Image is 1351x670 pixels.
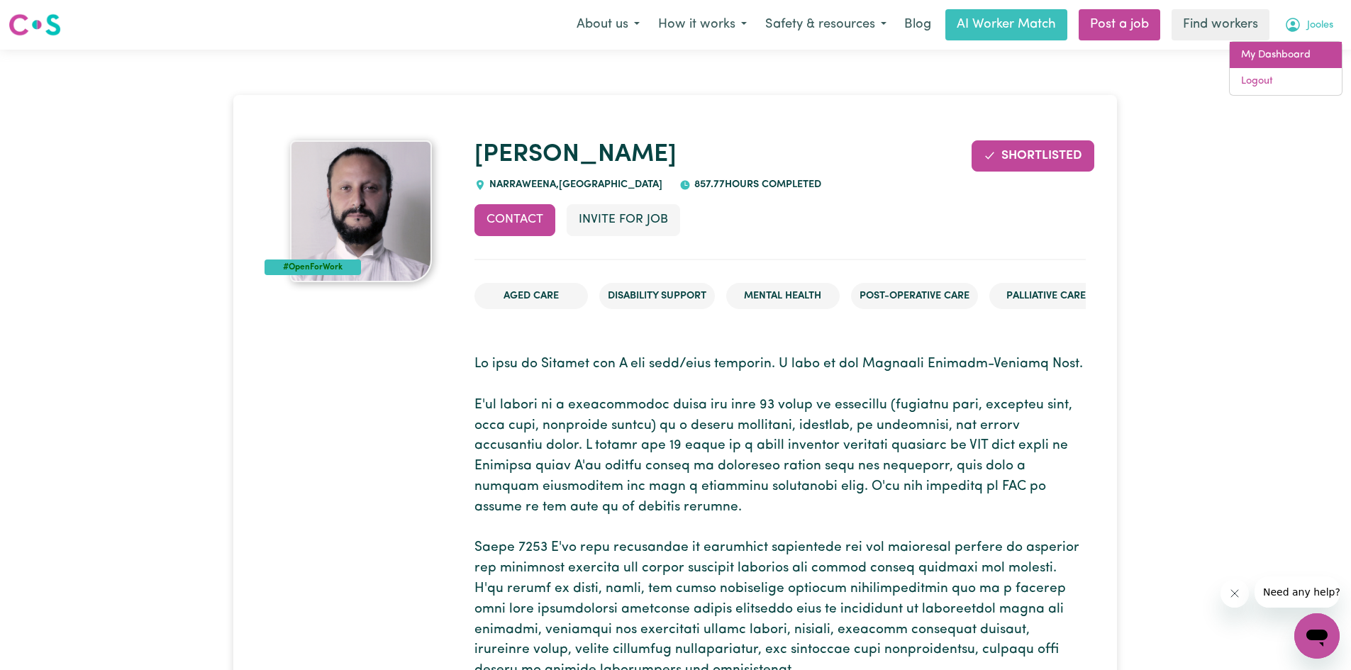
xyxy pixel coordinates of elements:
a: [PERSON_NAME] [474,143,677,167]
li: Aged Care [474,283,588,310]
button: About us [567,10,649,40]
a: Logout [1230,68,1342,95]
img: Careseekers logo [9,12,61,38]
span: Jooles [1307,18,1333,33]
span: Shortlisted [1001,150,1082,162]
img: Michele [290,140,432,282]
button: Safety & resources [756,10,896,40]
iframe: Message from company [1255,576,1340,608]
span: NARRAWEENA , [GEOGRAPHIC_DATA] [486,179,662,190]
a: Post a job [1079,9,1160,40]
button: My Account [1275,10,1342,40]
button: Invite for Job [567,204,680,235]
button: Remove from shortlist [972,140,1095,172]
a: Careseekers logo [9,9,61,41]
a: AI Worker Match [945,9,1067,40]
a: Blog [896,9,940,40]
span: Need any help? [9,10,86,21]
a: My Dashboard [1230,42,1342,69]
a: Find workers [1172,9,1269,40]
li: Post-operative care [851,283,978,310]
iframe: Button to launch messaging window [1294,613,1340,659]
iframe: Close message [1221,579,1249,608]
a: Michele's profile picture'#OpenForWork [265,140,457,282]
button: Contact [474,204,555,235]
button: How it works [649,10,756,40]
div: #OpenForWork [265,259,361,275]
li: Palliative care [989,283,1103,310]
span: 857.77 hours completed [691,179,821,190]
div: My Account [1229,41,1342,96]
li: Disability Support [599,283,715,310]
li: Mental Health [726,283,840,310]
